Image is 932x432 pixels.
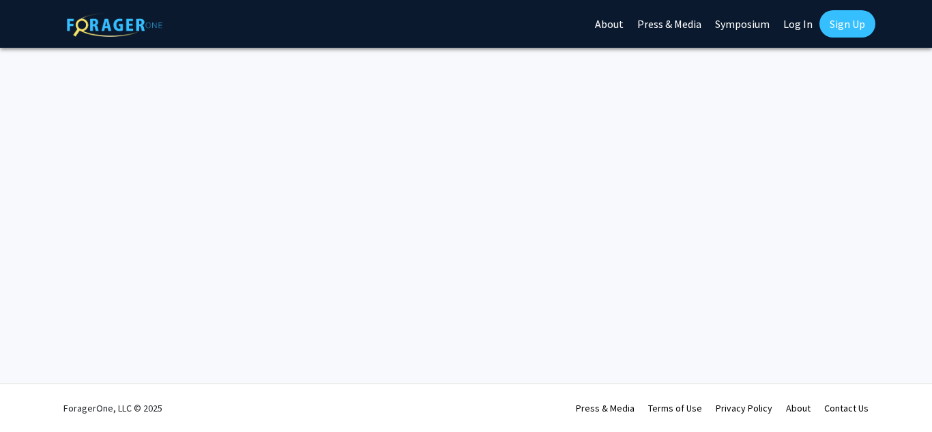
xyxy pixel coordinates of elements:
[63,384,162,432] div: ForagerOne, LLC © 2025
[648,402,702,414] a: Terms of Use
[819,10,875,38] a: Sign Up
[67,13,162,37] img: ForagerOne Logo
[786,402,811,414] a: About
[716,402,772,414] a: Privacy Policy
[576,402,635,414] a: Press & Media
[824,402,869,414] a: Contact Us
